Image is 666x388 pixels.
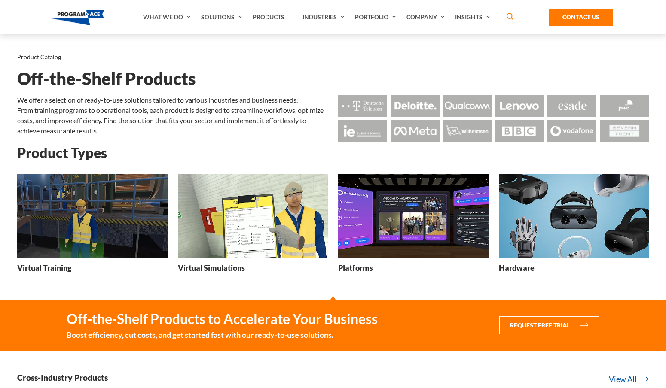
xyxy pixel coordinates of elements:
[17,105,328,136] p: From training programs to operational tools, each product is designed to streamline workflows, op...
[499,174,649,279] a: Hardware
[17,71,649,86] h1: Off-the-Shelf Products
[17,145,649,160] h2: Product Types
[17,95,328,105] p: We offer a selection of ready-to-use solutions tailored to various industries and business needs.
[17,263,71,273] h3: Virtual Training
[338,95,387,116] img: Logo - Deutsche Telekom
[17,52,61,63] li: Product Catalog
[391,95,440,116] img: Logo - Deloitte
[17,52,649,63] nav: breadcrumb
[338,174,489,258] img: Platforms
[547,120,596,142] img: Logo - Vodafone
[178,174,328,279] a: Virtual Simulations
[67,329,378,340] small: Boost efficiency, cut costs, and get started fast with our ready-to-use solutions.
[338,120,387,142] img: Logo - Ie Business School
[443,95,492,116] img: Logo - Qualcomm
[600,120,649,142] img: Logo - Seven Trent
[499,316,599,334] button: Request Free Trial
[17,372,108,383] h3: Cross-Industry Products
[499,174,649,258] img: Hardware
[549,9,613,26] a: Contact Us
[609,373,649,385] a: View All
[67,310,378,327] strong: Off-the-Shelf Products to Accelerate Your Business
[49,10,104,25] img: Program-Ace
[443,120,492,142] img: Logo - Wilhemsen
[600,95,649,116] img: Logo - Pwc
[178,174,328,258] img: Virtual Simulations
[178,263,245,273] h3: Virtual Simulations
[338,263,373,273] h3: Platforms
[17,174,168,258] img: Virtual Training
[338,174,489,279] a: Platforms
[495,95,544,116] img: Logo - Lenovo
[495,120,544,142] img: Logo - BBC
[499,263,535,273] h3: Hardware
[17,174,168,279] a: Virtual Training
[547,95,596,116] img: Logo - Esade
[391,120,440,142] img: Logo - Meta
